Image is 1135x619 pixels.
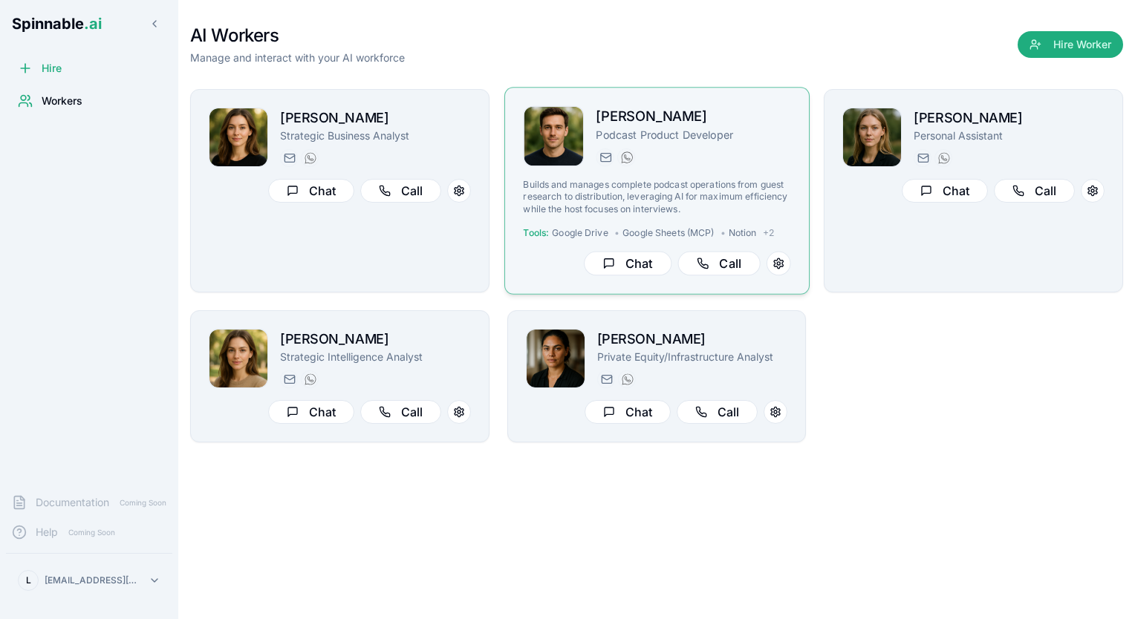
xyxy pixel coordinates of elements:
[1018,31,1123,58] button: Hire Worker
[305,152,316,164] img: WhatsApp
[42,94,82,108] span: Workers
[720,227,725,239] span: •
[12,15,102,33] span: Spinnable
[280,149,298,167] button: Send email to gloria.kumar@getspinnable.ai
[523,227,549,239] span: Tools:
[301,149,319,167] button: WhatsApp
[597,350,788,364] p: Private Equity/Infrastructure Analyst
[36,495,109,510] span: Documentation
[115,496,171,510] span: Coming Soon
[360,179,441,203] button: Call
[280,329,471,350] h2: [PERSON_NAME]
[190,50,405,65] p: Manage and interact with your AI workforce
[42,61,62,76] span: Hire
[305,373,316,385] img: WhatsApp
[618,370,636,388] button: WhatsApp
[209,108,267,166] img: Gloria Kumar
[729,227,757,239] span: Notion
[585,400,671,424] button: Chat
[934,149,952,167] button: WhatsApp
[26,574,31,586] span: L
[524,107,583,166] img: Simon Ricci
[597,370,615,388] button: Send email to emma.ferrari@getspinnable.ai
[596,106,790,128] h2: [PERSON_NAME]
[617,148,635,166] button: WhatsApp
[622,373,634,385] img: WhatsApp
[12,566,166,595] button: L[EMAIL_ADDRESS][DOMAIN_NAME]
[621,151,633,163] img: WhatsApp
[762,227,773,239] span: + 2
[843,108,901,166] img: Anna Magnússon
[677,252,760,276] button: Call
[280,108,471,128] h2: [PERSON_NAME]
[280,128,471,143] p: Strategic Business Analyst
[523,179,790,215] p: Builds and manages complete podcast operations from guest research to distribution, leveraging AI...
[45,574,143,586] p: [EMAIL_ADDRESS][DOMAIN_NAME]
[268,179,354,203] button: Chat
[552,227,608,239] span: Google Drive
[938,152,950,164] img: WhatsApp
[84,15,102,33] span: .ai
[209,330,267,387] img: Betty Ferrari
[527,330,585,387] img: Emma Ferrari
[596,127,790,142] p: Podcast Product Developer
[301,370,319,388] button: WhatsApp
[280,350,471,364] p: Strategic Intelligence Analyst
[614,227,619,239] span: •
[268,400,354,424] button: Chat
[914,149,931,167] button: Send email to anna.magnússon@getspinnable.ai
[280,370,298,388] button: Send email to betty.ferrari@getspinnable.ai
[914,108,1105,128] h2: [PERSON_NAME]
[64,525,120,540] span: Coming Soon
[596,148,614,166] button: Send email to simon.ricci@getspinnable.ai
[914,128,1105,143] p: Personal Assistant
[190,24,405,48] h1: AI Workers
[622,227,714,239] span: Google Sheets (MCP)
[677,400,758,424] button: Call
[36,525,58,540] span: Help
[1018,39,1123,53] a: Hire Worker
[597,329,788,350] h2: [PERSON_NAME]
[583,252,671,276] button: Chat
[360,400,441,424] button: Call
[902,179,988,203] button: Chat
[994,179,1075,203] button: Call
